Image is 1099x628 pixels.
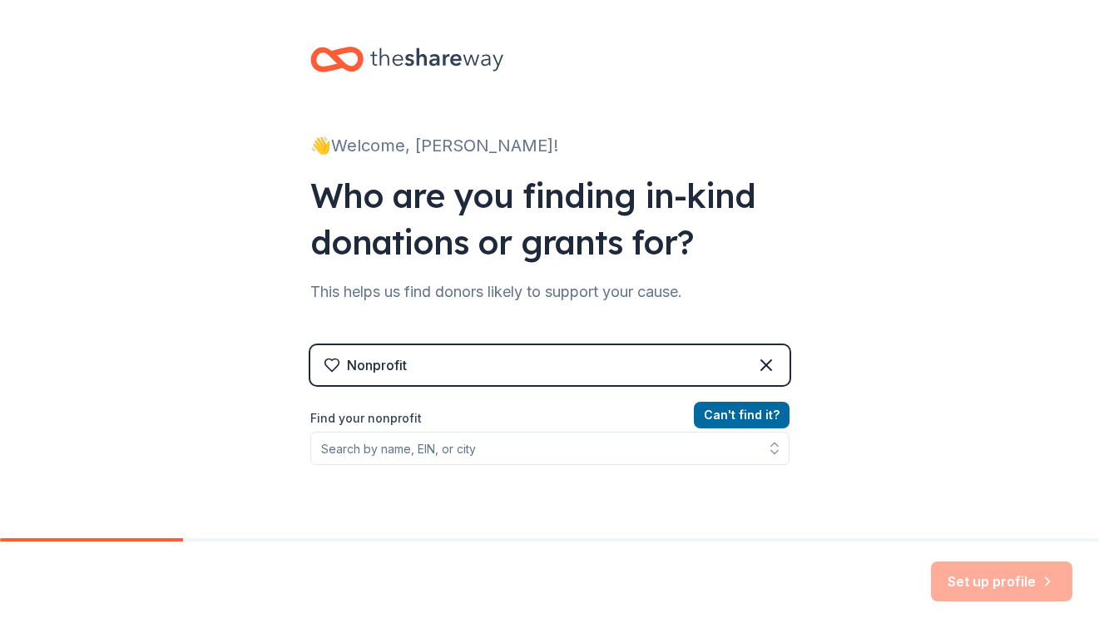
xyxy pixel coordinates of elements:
button: Can't find it? [694,402,790,428]
label: Find your nonprofit [310,408,790,428]
div: Who are you finding in-kind donations or grants for? [310,172,790,265]
div: Nonprofit [347,355,407,375]
div: This helps us find donors likely to support your cause. [310,279,790,305]
div: 👋 Welcome, [PERSON_NAME]! [310,132,790,159]
input: Search by name, EIN, or city [310,432,790,465]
